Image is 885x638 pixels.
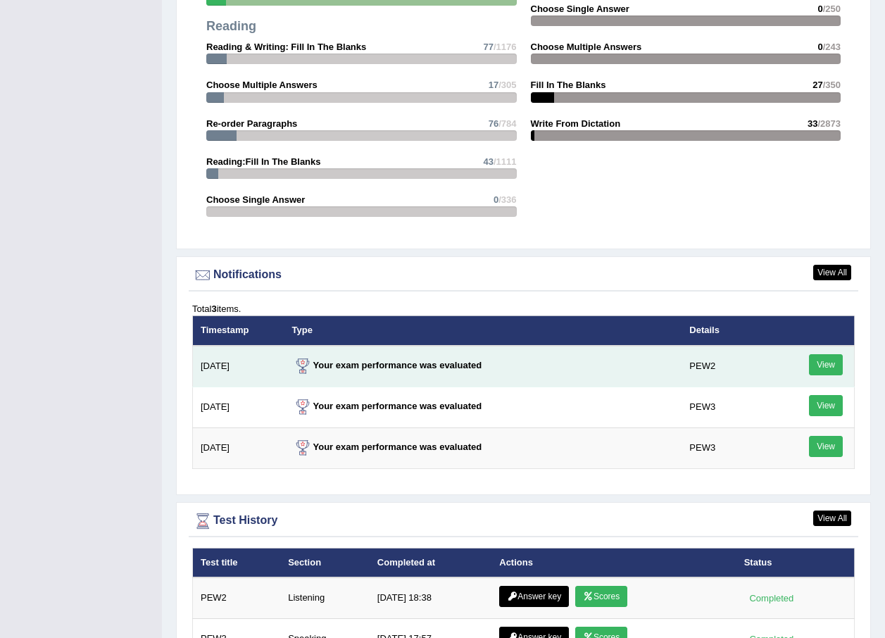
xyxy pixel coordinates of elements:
[489,80,498,90] span: 17
[483,42,493,52] span: 77
[206,42,366,52] strong: Reading & Writing: Fill In The Blanks
[817,118,841,129] span: /2873
[489,118,498,129] span: 76
[494,194,498,205] span: 0
[292,401,482,411] strong: Your exam performance was evaluated
[206,80,318,90] strong: Choose Multiple Answers
[193,548,281,577] th: Test title
[682,427,770,468] td: PEW3
[817,4,822,14] span: 0
[499,586,569,607] a: Answer key
[498,118,516,129] span: /784
[498,194,516,205] span: /336
[736,548,855,577] th: Status
[744,591,799,606] div: Completed
[491,548,736,577] th: Actions
[531,118,621,129] strong: Write From Dictation
[575,586,627,607] a: Scores
[192,265,855,286] div: Notifications
[809,354,843,375] a: View
[531,42,642,52] strong: Choose Multiple Answers
[206,118,297,129] strong: Re-order Paragraphs
[808,118,817,129] span: 33
[206,19,256,33] strong: Reading
[823,42,841,52] span: /243
[292,360,482,370] strong: Your exam performance was evaluated
[206,194,305,205] strong: Choose Single Answer
[817,42,822,52] span: 0
[284,315,682,345] th: Type
[823,80,841,90] span: /350
[531,80,606,90] strong: Fill In The Blanks
[813,511,851,526] a: View All
[494,42,517,52] span: /1176
[682,387,770,427] td: PEW3
[192,511,855,532] div: Test History
[280,577,370,619] td: Listening
[192,302,855,315] div: Total items.
[193,577,281,619] td: PEW2
[193,387,284,427] td: [DATE]
[211,304,216,314] b: 3
[292,442,482,452] strong: Your exam performance was evaluated
[370,548,491,577] th: Completed at
[531,4,629,14] strong: Choose Single Answer
[280,548,370,577] th: Section
[682,315,770,345] th: Details
[809,436,843,457] a: View
[494,156,517,167] span: /1111
[823,4,841,14] span: /250
[812,80,822,90] span: 27
[483,156,493,167] span: 43
[809,395,843,416] a: View
[682,346,770,387] td: PEW2
[193,427,284,468] td: [DATE]
[370,577,491,619] td: [DATE] 18:38
[813,265,851,280] a: View All
[193,315,284,345] th: Timestamp
[206,156,321,167] strong: Reading:Fill In The Blanks
[193,346,284,387] td: [DATE]
[498,80,516,90] span: /305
